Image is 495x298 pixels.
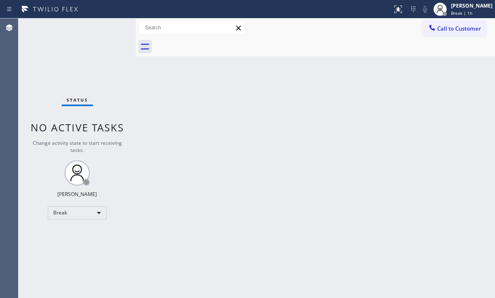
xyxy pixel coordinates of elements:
div: [PERSON_NAME] [57,191,97,198]
div: [PERSON_NAME] [451,2,492,9]
span: Call to Customer [437,25,481,32]
button: Call to Customer [422,21,487,37]
span: Change activity state to start receiving tasks. [33,139,122,154]
span: Status [67,97,88,103]
span: Break | 1h [451,10,472,16]
span: No active tasks [31,120,124,134]
input: Search [139,21,246,34]
div: Break [48,206,106,220]
button: Mute [419,3,431,15]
